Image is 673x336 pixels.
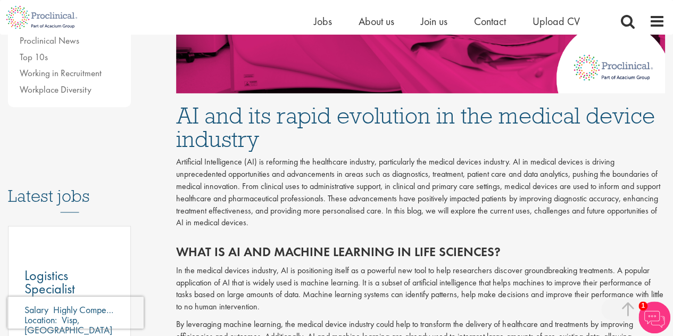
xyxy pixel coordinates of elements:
[24,266,75,298] span: Logistics Specialist
[20,51,48,63] a: Top 10s
[24,269,114,296] a: Logistics Specialist
[176,156,665,229] p: Artificial Intelligence (AI) is reforming the healthcare industry, particularly the medical devic...
[474,14,506,28] a: Contact
[8,160,131,212] h3: Latest jobs
[533,14,580,28] a: Upload CV
[20,35,79,46] a: Proclinical News
[314,14,332,28] a: Jobs
[176,245,665,259] h2: What is AI and machine learning in life sciences?
[20,67,102,79] a: Working in Recruitment
[20,84,92,95] a: Workplace Diversity
[7,297,144,329] iframe: reCAPTCHA
[421,14,447,28] a: Join us
[176,265,665,313] p: In the medical devices industry, AI is positioning itself as a powerful new tool to help research...
[638,301,647,310] span: 1
[359,14,394,28] a: About us
[176,104,665,151] h1: AI and its rapid evolution in the medical device industry
[638,301,670,333] img: Chatbot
